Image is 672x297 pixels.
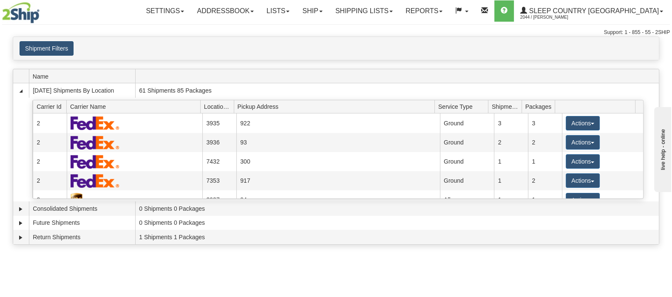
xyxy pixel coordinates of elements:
[135,83,659,98] td: 61 Shipments 85 Packages
[33,133,67,152] td: 2
[525,100,555,113] span: Packages
[17,87,25,95] a: Collapse
[494,190,528,209] td: 1
[520,13,584,22] span: 2044 / [PERSON_NAME]
[236,133,440,152] td: 93
[6,7,79,14] div: live help - online
[71,116,119,130] img: FedEx Express®
[33,70,135,83] span: Name
[17,219,25,227] a: Expand
[202,133,236,152] td: 3936
[204,100,234,113] span: Location Id
[71,193,82,207] img: UPS
[135,230,659,244] td: 1 Shipments 1 Packages
[139,0,190,22] a: Settings
[494,113,528,133] td: 3
[494,133,528,152] td: 2
[202,152,236,171] td: 7432
[20,41,74,56] button: Shipment Filters
[71,155,119,169] img: FedEx Express®
[440,171,494,190] td: Ground
[71,174,119,188] img: FedEx Express®
[202,113,236,133] td: 3935
[528,190,562,209] td: 1
[33,113,67,133] td: 2
[236,152,440,171] td: 300
[399,0,449,22] a: Reports
[566,116,600,130] button: Actions
[135,201,659,216] td: 0 Shipments 0 Packages
[494,152,528,171] td: 1
[236,190,440,209] td: 94
[70,100,200,113] span: Carrier Name
[440,133,494,152] td: Ground
[33,152,67,171] td: 2
[494,171,528,190] td: 1
[135,216,659,230] td: 0 Shipments 0 Packages
[2,29,670,36] div: Support: 1 - 855 - 55 - 2SHIP
[71,136,119,150] img: FedEx Express®
[17,233,25,242] a: Expand
[514,0,669,22] a: Sleep Country [GEOGRAPHIC_DATA] 2044 / [PERSON_NAME]
[33,171,67,190] td: 2
[202,190,236,209] td: 3937
[492,100,522,113] span: Shipments
[2,2,40,23] img: logo2044.jpg
[566,193,600,207] button: Actions
[260,0,296,22] a: Lists
[236,171,440,190] td: 917
[528,113,562,133] td: 3
[438,100,488,113] span: Service Type
[440,190,494,209] td: All
[566,154,600,169] button: Actions
[296,0,329,22] a: Ship
[527,7,659,14] span: Sleep Country [GEOGRAPHIC_DATA]
[528,152,562,171] td: 1
[566,173,600,188] button: Actions
[33,190,67,209] td: 8
[238,100,435,113] span: Pickup Address
[528,133,562,152] td: 2
[440,152,494,171] td: Ground
[29,216,135,230] td: Future Shipments
[202,171,236,190] td: 7353
[566,135,600,150] button: Actions
[440,113,494,133] td: Ground
[528,171,562,190] td: 2
[190,0,260,22] a: Addressbook
[37,100,66,113] span: Carrier Id
[652,105,671,192] iframe: chat widget
[329,0,399,22] a: Shipping lists
[29,230,135,244] td: Return Shipments
[29,201,135,216] td: Consolidated Shipments
[29,83,135,98] td: [DATE] Shipments By Location
[17,205,25,213] a: Expand
[236,113,440,133] td: 922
